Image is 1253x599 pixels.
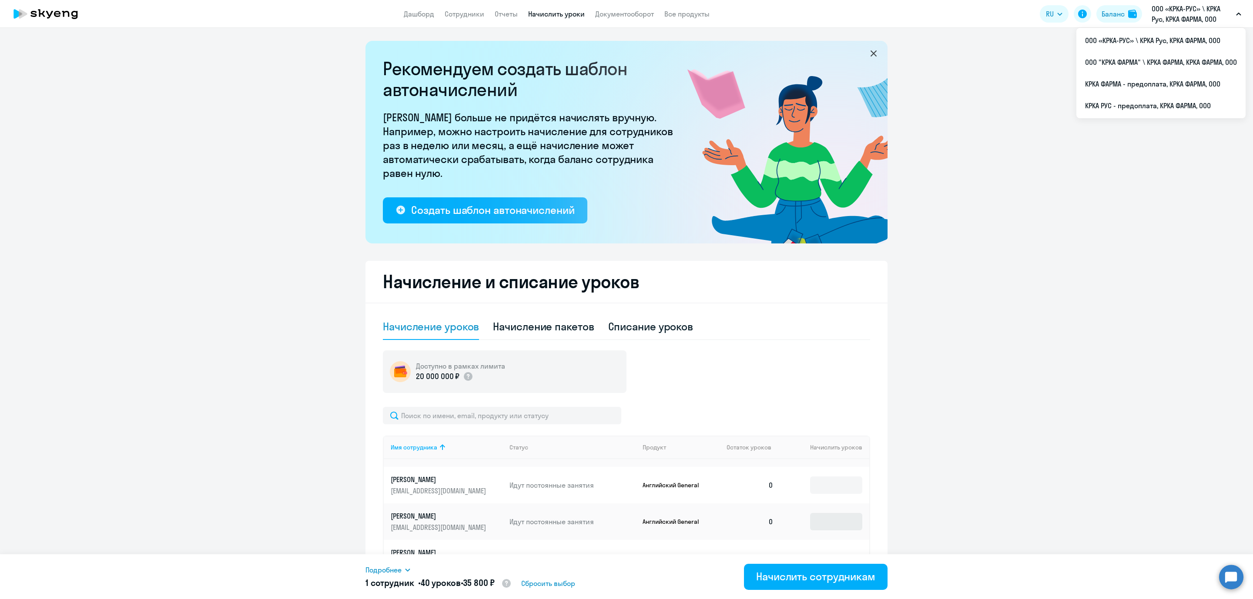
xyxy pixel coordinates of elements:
p: Идут постоянные занятия [509,517,636,526]
p: [PERSON_NAME] больше не придётся начислять вручную. Например, можно настроить начисление для сотр... [383,110,679,180]
span: Остаток уроков [727,443,771,451]
a: Отчеты [495,10,518,18]
button: ООО «КРКА-РУС» \ КРКА Рус, КРКА ФАРМА, ООО [1147,3,1246,24]
h2: Начисление и списание уроков [383,271,870,292]
p: [PERSON_NAME] [391,475,488,484]
p: [EMAIL_ADDRESS][DOMAIN_NAME] [391,486,488,496]
span: Сбросить выбор [521,578,575,589]
a: Документооборот [595,10,654,18]
button: Начислить сотрудникам [744,564,888,590]
a: Начислить уроки [528,10,585,18]
h2: Рекомендуем создать шаблон автоначислений [383,58,679,100]
p: [PERSON_NAME] [391,548,488,557]
div: Списание уроков [608,319,694,333]
span: Подробнее [365,565,402,575]
div: Имя сотрудника [391,443,437,451]
a: Все продукты [664,10,710,18]
span: RU [1046,9,1054,19]
button: Создать шаблон автоначислений [383,197,587,223]
div: Продукт [643,443,720,451]
button: RU [1040,5,1069,23]
ul: RU [1076,28,1246,118]
div: Создать шаблон автоначислений [411,203,574,217]
div: Продукт [643,443,666,451]
td: 0 [720,503,781,540]
p: 20 000 000 ₽ [416,371,459,382]
p: Английский General [643,518,708,526]
img: balance [1128,10,1137,18]
div: Имя сотрудника [391,443,503,451]
a: Сотрудники [445,10,484,18]
a: [PERSON_NAME][EMAIL_ADDRESS][DOMAIN_NAME] [391,475,503,496]
span: 35 800 ₽ [463,577,495,588]
div: Остаток уроков [727,443,781,451]
img: wallet-circle.png [390,361,411,382]
h5: Доступно в рамках лимита [416,361,505,371]
p: [EMAIL_ADDRESS][DOMAIN_NAME] [391,522,488,532]
input: Поиск по имени, email, продукту или статусу [383,407,621,424]
h5: 1 сотрудник • • [365,577,512,590]
div: Статус [509,443,636,451]
div: Начислить сотрудникам [756,569,875,583]
th: Начислить уроков [781,436,869,459]
span: 40 уроков [421,577,461,588]
p: ООО «КРКА-РУС» \ КРКА Рус, КРКА ФАРМА, ООО [1152,3,1233,24]
div: Баланс [1102,9,1125,19]
td: 0 [720,540,781,586]
a: [PERSON_NAME][EMAIL_ADDRESS][DOMAIN_NAME] [391,511,503,532]
div: Начисление уроков [383,319,479,333]
div: Статус [509,443,528,451]
button: Балансbalance [1096,5,1142,23]
a: [PERSON_NAME][EMAIL_ADDRESS][PERSON_NAME][DOMAIN_NAME] [391,548,503,578]
td: 0 [720,467,781,503]
p: [PERSON_NAME] [391,511,488,521]
p: Английский General [643,481,708,489]
a: Дашборд [404,10,434,18]
p: Идут постоянные занятия [509,480,636,490]
div: Начисление пакетов [493,319,594,333]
